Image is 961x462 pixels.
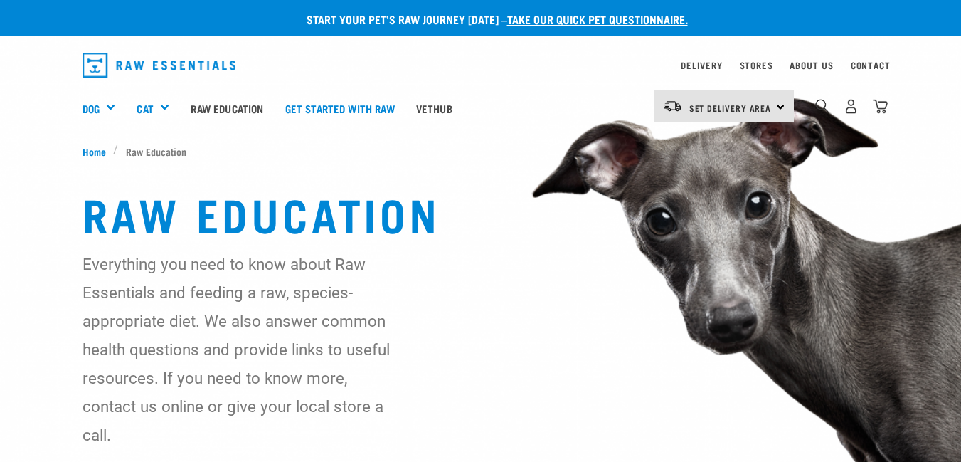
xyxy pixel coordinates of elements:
a: Vethub [405,80,463,137]
img: Raw Essentials Logo [83,53,236,78]
img: van-moving.png [663,100,682,112]
img: user.png [844,99,859,114]
a: Delivery [681,63,722,68]
p: Everything you need to know about Raw Essentials and feeding a raw, species-appropriate diet. We ... [83,250,401,449]
a: Stores [740,63,773,68]
a: Raw Education [180,80,274,137]
a: take our quick pet questionnaire. [507,16,688,22]
a: Cat [137,100,153,117]
a: Dog [83,100,100,117]
nav: breadcrumbs [83,144,879,159]
a: About Us [790,63,833,68]
img: home-icon@2x.png [873,99,888,114]
span: Set Delivery Area [689,105,772,110]
img: home-icon-1@2x.png [815,99,829,112]
h1: Raw Education [83,187,879,238]
a: Get started with Raw [275,80,405,137]
a: Contact [851,63,891,68]
nav: dropdown navigation [71,47,891,83]
a: Home [83,144,114,159]
span: Home [83,144,106,159]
